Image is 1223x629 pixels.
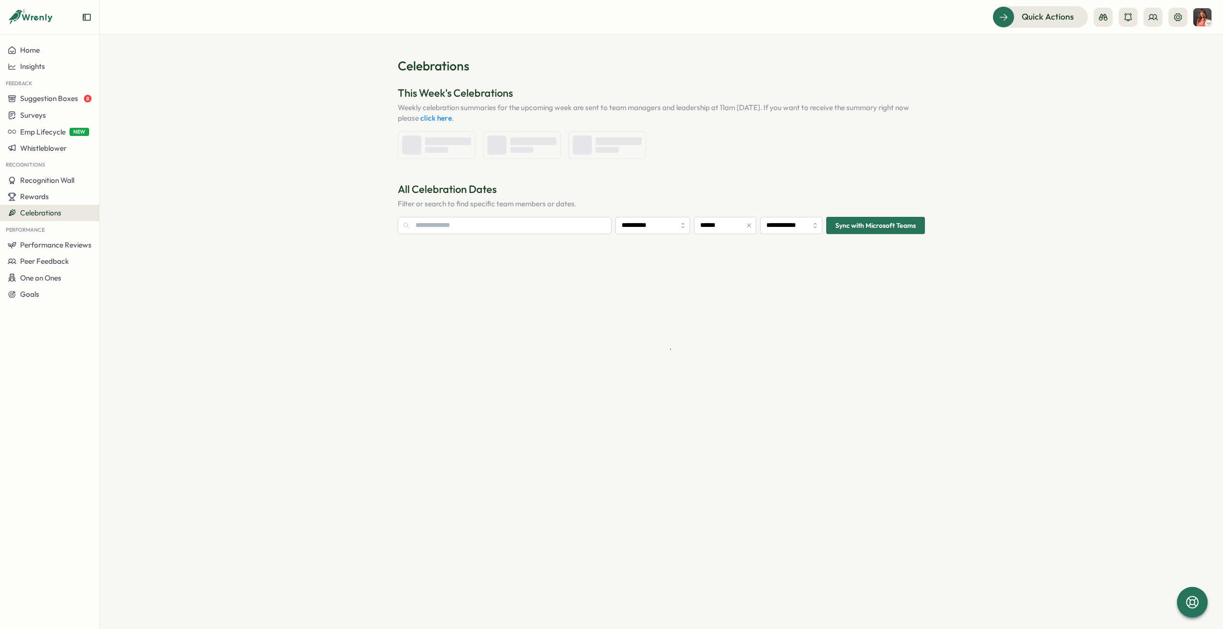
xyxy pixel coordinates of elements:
[1022,11,1074,23] span: Quick Actions
[20,94,78,103] span: Suggestion Boxes
[398,182,925,197] h3: All Celebration Dates
[20,208,61,217] span: Celebrations
[20,127,66,136] span: Emp Lifecycle
[398,102,925,124] div: Weekly celebration summaries for the upcoming week are sent to team managers and leadership at 11...
[20,273,61,282] span: One on Ones
[20,257,69,266] span: Peer Feedback
[69,128,89,136] span: NEW
[398,199,925,209] p: Filter or search to find specific team members or dates.
[992,6,1088,27] button: Quick Actions
[826,217,925,234] button: Sync with Microsoft Teams
[398,57,925,74] h1: Celebrations
[1193,8,1211,26] img: Nikki Kean
[398,86,925,101] p: This Week's Celebrations
[20,240,92,249] span: Performance Reviews
[20,45,40,55] span: Home
[20,111,46,120] span: Surveys
[84,95,92,102] span: 8
[20,62,45,71] span: Insights
[20,176,74,185] span: Recognition Wall
[20,144,67,153] span: Whistleblower
[20,192,49,201] span: Rewards
[420,114,452,123] button: click here
[82,12,92,22] button: Expand sidebar
[835,217,916,234] span: Sync with Microsoft Teams
[20,290,39,299] span: Goals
